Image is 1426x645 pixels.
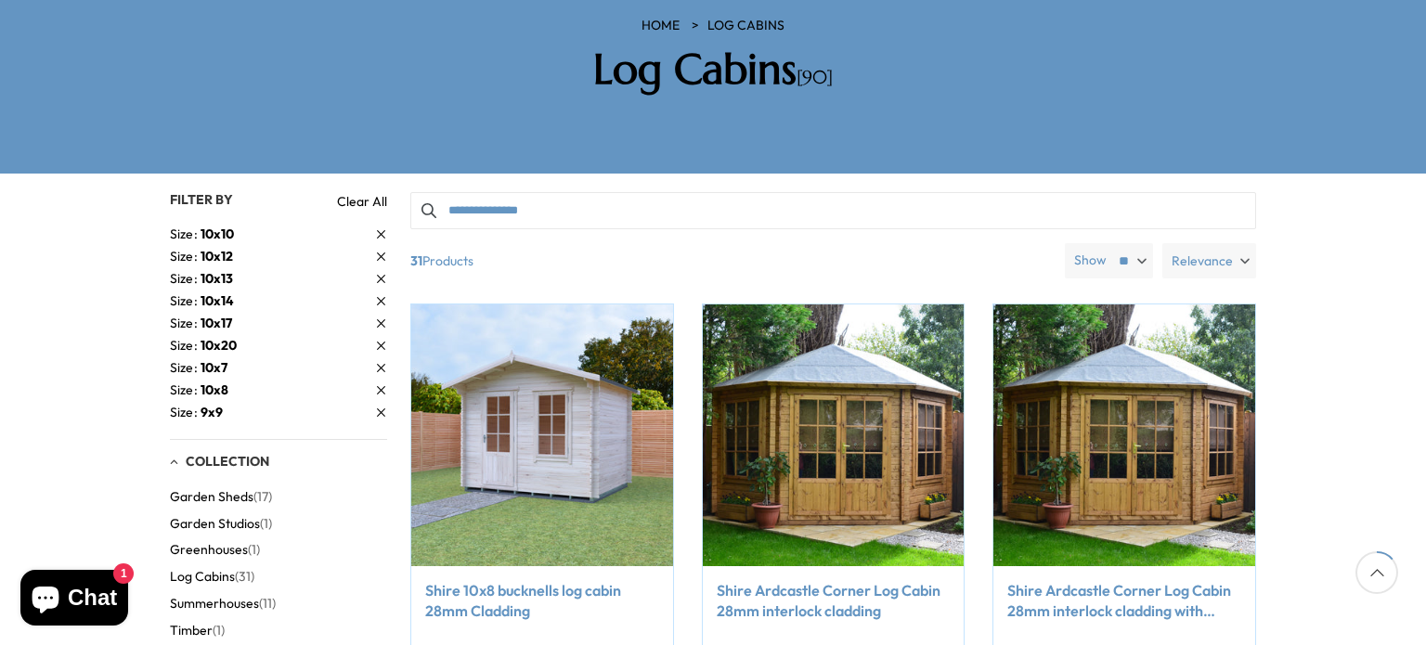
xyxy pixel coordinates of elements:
span: Size [170,336,201,355]
a: HOME [642,17,680,35]
a: Shire 10x8 bucknells log cabin 28mm Cladding [425,580,659,622]
a: Shire Ardcastle Corner Log Cabin 28mm interlock cladding with assembly included [1007,580,1241,622]
span: Size [170,225,201,244]
span: Garden Studios [170,516,260,532]
span: Relevance [1172,243,1233,278]
span: Size [170,314,201,333]
button: Garden Sheds (17) [170,484,272,510]
button: Log Cabins (31) [170,563,254,590]
a: Shire Ardcastle Corner Log Cabin 28mm interlock cladding [717,580,951,622]
span: 9x9 [201,404,223,420]
a: Log Cabins [707,17,784,35]
span: Size [170,291,201,311]
button: Summerhouses (11) [170,590,276,617]
input: Search products [410,192,1256,229]
span: Size [170,269,201,289]
span: Timber [170,623,213,639]
span: Collection [186,453,269,470]
span: Log Cabins [170,569,235,585]
b: 31 [410,243,422,278]
span: 10x20 [201,337,237,354]
span: 10x10 [201,226,234,242]
button: Greenhouses (1) [170,536,260,563]
span: Garden Sheds [170,489,253,505]
span: 10x7 [201,359,227,376]
h2: Log Cabins [448,45,978,95]
span: (1) [260,516,272,532]
span: 10x14 [201,292,234,309]
span: (17) [253,489,272,505]
span: Size [170,247,201,266]
a: Clear All [337,192,387,211]
button: Garden Studios (1) [170,510,272,537]
span: Size [170,358,201,378]
span: Filter By [170,191,233,208]
span: 10x13 [201,270,233,287]
button: Timber (1) [170,617,225,644]
span: Size [170,381,201,400]
span: [90] [797,66,833,89]
span: 10x17 [201,315,232,331]
span: (31) [235,569,254,585]
span: (11) [259,596,276,612]
span: (1) [213,623,225,639]
span: Summerhouses [170,596,259,612]
label: Relevance [1162,243,1256,278]
span: Size [170,403,201,422]
span: 10x8 [201,381,228,398]
span: Products [403,243,1057,278]
label: Show [1074,252,1107,270]
inbox-online-store-chat: Shopify online store chat [15,570,134,630]
span: (1) [248,542,260,558]
span: 10x12 [201,248,233,264]
span: Greenhouses [170,542,248,558]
